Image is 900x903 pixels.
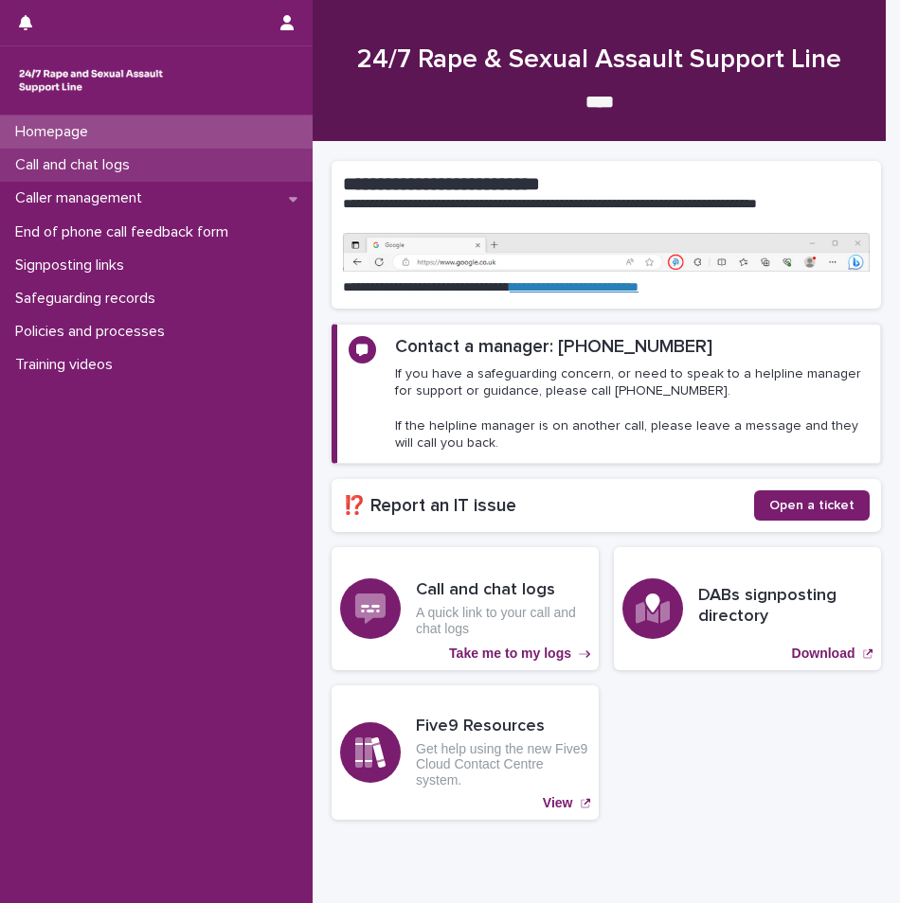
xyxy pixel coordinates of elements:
img: https%3A%2F%2Fcdn.document360.io%2F0deca9d6-0dac-4e56-9e8f-8d9979bfce0e%2FImages%2FDocumentation%... [343,233,870,273]
h3: Call and chat logs [416,580,590,601]
h2: Contact a manager: [PHONE_NUMBER] [395,336,712,358]
p: End of phone call feedback form [8,223,243,241]
p: Call and chat logs [8,156,145,174]
h2: ⁉️ Report an IT issue [343,495,754,517]
p: Signposting links [8,257,139,274]
p: A quick link to your call and chat logs [416,605,590,637]
h3: Five9 Resources [416,717,590,737]
p: If you have a safeguarding concern, or need to speak to a helpline manager for support or guidanc... [395,365,869,451]
h3: DABs signposting directory [698,586,873,627]
p: Download [792,646,855,662]
a: View [332,685,599,820]
a: Download [614,547,881,670]
p: Safeguarding records [8,290,171,308]
span: Open a ticket [769,499,855,512]
p: Homepage [8,123,103,141]
a: Take me to my logs [332,547,599,670]
p: Training videos [8,356,128,374]
img: rhQMoQhaT3yELyF149Cw [15,62,167,99]
p: Get help using the new Five9 Cloud Contact Centre system. [416,741,590,788]
p: View [543,795,573,811]
a: Open a ticket [754,490,870,521]
p: Policies and processes [8,323,180,341]
p: Caller management [8,189,157,207]
p: Take me to my logs [449,646,571,662]
h1: 24/7 Rape & Sexual Assault Support Line [332,44,867,77]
